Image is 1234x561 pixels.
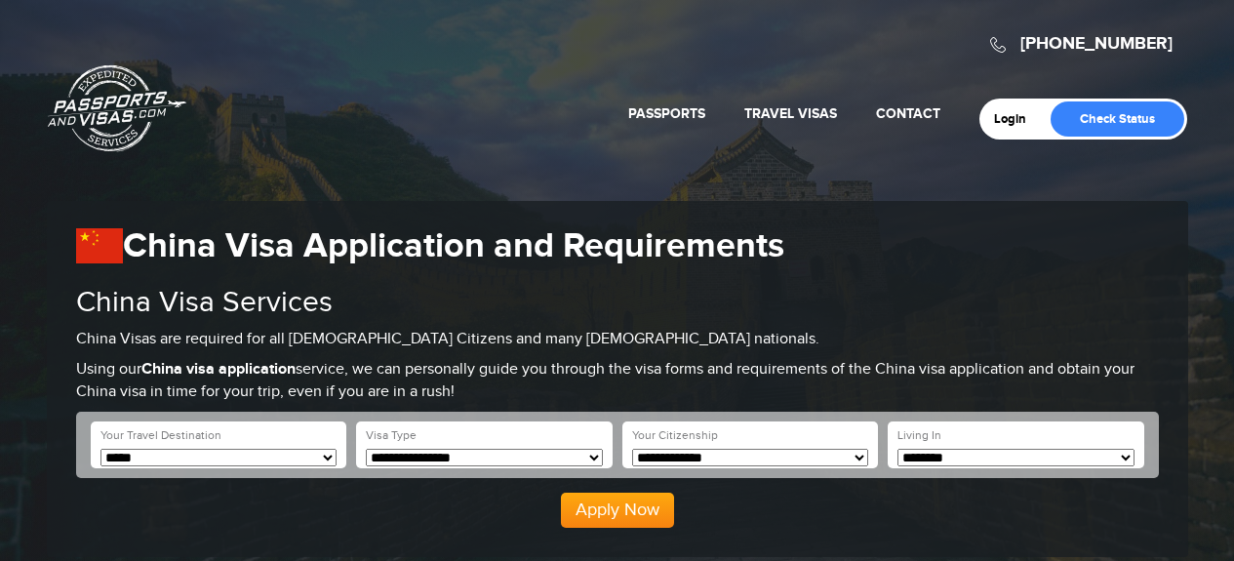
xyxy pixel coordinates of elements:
a: Check Status [1051,101,1184,137]
h1: China Visa Application and Requirements [76,225,1159,267]
a: Passports [628,105,705,122]
label: Living In [897,427,941,444]
p: Using our service, we can personally guide you through the visa forms and requirements of the Chi... [76,359,1159,404]
button: Apply Now [561,493,674,528]
strong: China visa application [141,360,296,379]
label: Your Travel Destination [100,427,221,444]
h2: China Visa Services [76,287,1159,319]
label: Visa Type [366,427,417,444]
label: Your Citizenship [632,427,718,444]
p: China Visas are required for all [DEMOGRAPHIC_DATA] Citizens and many [DEMOGRAPHIC_DATA] nationals. [76,329,1159,351]
a: Login [994,111,1040,127]
a: [PHONE_NUMBER] [1020,33,1173,55]
a: Passports & [DOMAIN_NAME] [48,64,186,152]
a: Travel Visas [744,105,837,122]
a: Contact [876,105,940,122]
